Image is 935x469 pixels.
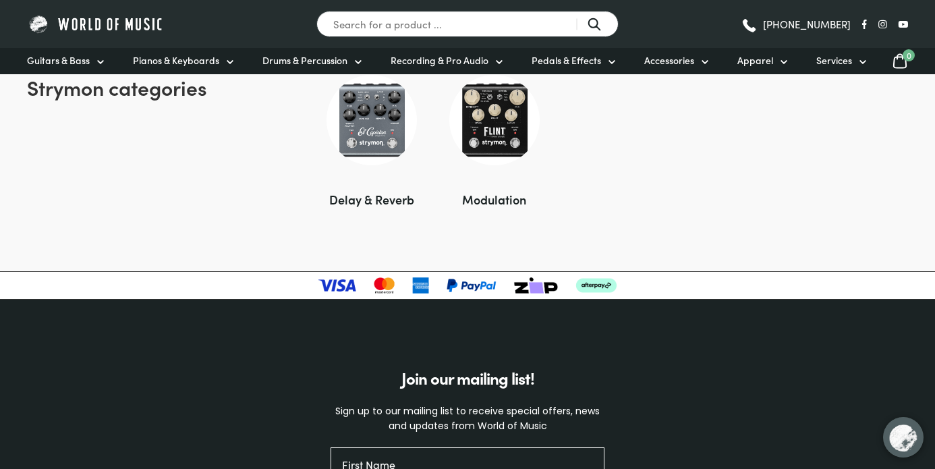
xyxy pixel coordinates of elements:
[741,14,851,34] a: [PHONE_NUMBER]
[27,75,310,99] h2: Strymon categories
[903,49,915,61] span: 0
[27,13,165,34] img: World of Music
[401,366,534,389] span: Join our mailing list!
[316,11,619,37] input: Search for a product ...
[763,19,851,29] span: [PHONE_NUMBER]
[391,53,488,67] span: Recording & Pro Audio
[262,53,347,67] span: Drums & Percussion
[532,53,601,67] span: Pedals & Effects
[816,53,852,67] span: Services
[644,53,694,67] span: Accessories
[327,75,417,206] a: Delay & Reverb image Delay & Reverb
[737,53,773,67] span: Apparel
[318,277,616,294] img: payment-logos-updated
[335,404,600,433] span: Sign up to our mailing list to receive special offers, news and updates from World of Music
[449,192,540,206] div: Modulation
[27,53,90,67] span: Guitars & Bass
[327,75,417,165] img: Delay & Reverb category
[874,408,935,469] iframe: Chat with our support team
[449,75,540,165] img: Modulation category
[449,75,540,206] a: Modulation image Modulation
[327,192,417,206] div: Delay & Reverb
[133,53,219,67] span: Pianos & Keyboards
